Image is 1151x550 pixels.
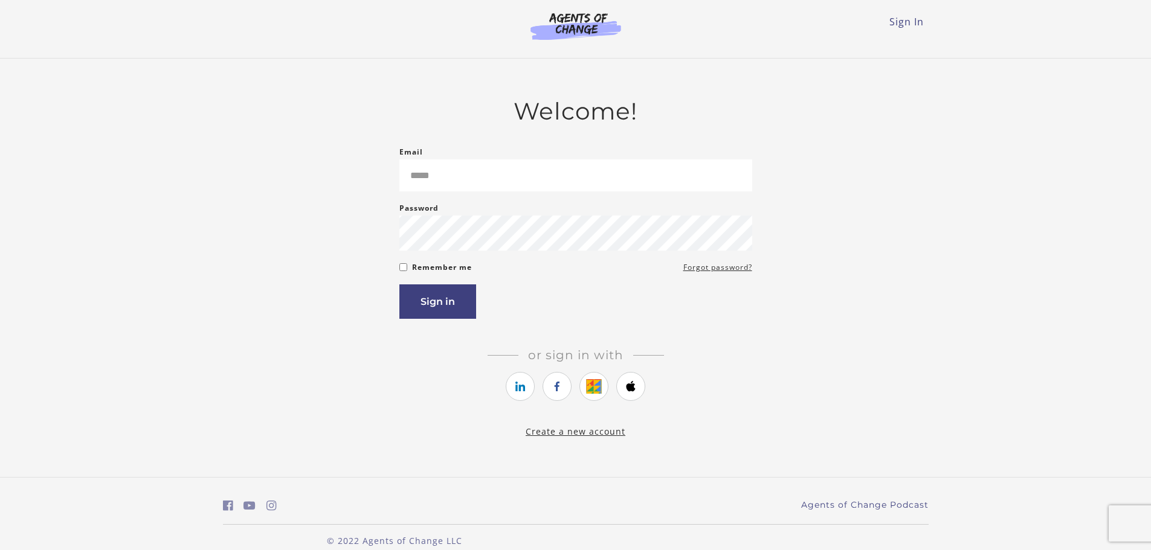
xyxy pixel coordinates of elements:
[543,372,572,401] a: https://courses.thinkific.com/users/auth/facebook?ss%5Breferral%5D=&ss%5Buser_return_to%5D=&ss%5B...
[801,499,929,511] a: Agents of Change Podcast
[518,348,633,362] span: Or sign in with
[399,145,423,159] label: Email
[579,372,608,401] a: https://courses.thinkific.com/users/auth/google?ss%5Breferral%5D=&ss%5Buser_return_to%5D=&ss%5Bvi...
[243,500,256,511] i: https://www.youtube.com/c/AgentsofChangeTestPrepbyMeaganMitchell (Open in a new window)
[223,500,233,511] i: https://www.facebook.com/groups/aswbtestprep (Open in a new window)
[412,260,472,275] label: Remember me
[399,201,439,216] label: Password
[223,497,233,514] a: https://www.facebook.com/groups/aswbtestprep (Open in a new window)
[399,97,752,126] h2: Welcome!
[506,372,535,401] a: https://courses.thinkific.com/users/auth/linkedin?ss%5Breferral%5D=&ss%5Buser_return_to%5D=&ss%5B...
[526,426,625,437] a: Create a new account
[223,534,566,547] p: © 2022 Agents of Change LLC
[518,12,634,40] img: Agents of Change Logo
[399,284,476,319] button: Sign in
[266,500,277,511] i: https://www.instagram.com/agentsofchangeprep/ (Open in a new window)
[266,497,277,514] a: https://www.instagram.com/agentsofchangeprep/ (Open in a new window)
[889,15,924,28] a: Sign In
[683,260,752,275] a: Forgot password?
[243,497,256,514] a: https://www.youtube.com/c/AgentsofChangeTestPrepbyMeaganMitchell (Open in a new window)
[616,372,645,401] a: https://courses.thinkific.com/users/auth/apple?ss%5Breferral%5D=&ss%5Buser_return_to%5D=&ss%5Bvis...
